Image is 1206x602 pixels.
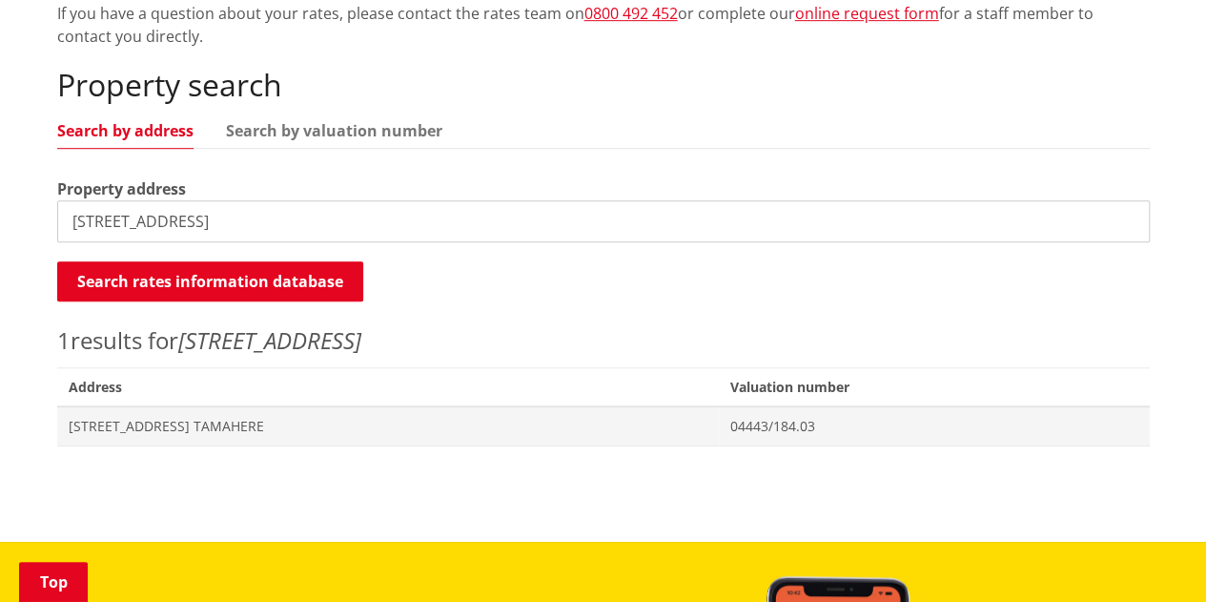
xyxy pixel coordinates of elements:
a: Top [19,562,88,602]
span: Valuation number [719,367,1150,406]
a: [STREET_ADDRESS] TAMAHERE 04443/184.03 [57,406,1150,446]
p: results for [57,323,1150,358]
em: [STREET_ADDRESS] [178,324,361,356]
iframe: Messenger Launcher [1118,522,1187,591]
a: Search by valuation number [226,123,442,138]
button: Search rates information database [57,261,363,301]
a: Search by address [57,123,194,138]
p: If you have a question about your rates, please contact the rates team on or complete our for a s... [57,2,1150,48]
a: online request form [795,3,939,24]
span: 04443/184.03 [730,417,1138,436]
span: [STREET_ADDRESS] TAMAHERE [69,417,707,436]
a: 0800 492 452 [584,3,678,24]
h2: Property search [57,67,1150,103]
span: 1 [57,324,71,356]
label: Property address [57,177,186,200]
input: e.g. Duke Street NGARUAWAHIA [57,200,1150,242]
span: Address [57,367,719,406]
